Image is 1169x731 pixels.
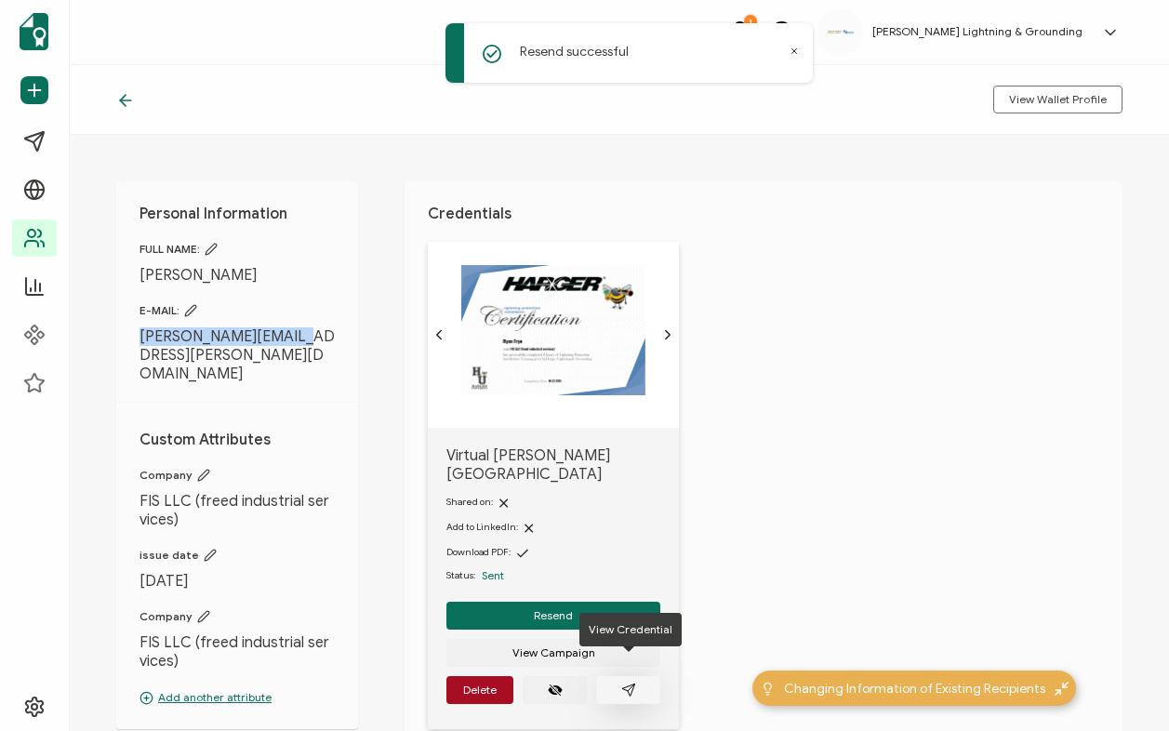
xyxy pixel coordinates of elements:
[139,633,335,671] span: FIS LLC (freed industrial services)
[139,468,335,483] span: Company
[520,42,629,61] p: Resend successful
[139,205,335,223] h1: Personal Information
[20,13,48,50] img: sertifier-logomark-colored.svg
[446,602,660,630] button: Resend
[446,546,511,558] span: Download PDF:
[534,610,573,621] span: Resend
[872,25,1083,38] h5: [PERSON_NAME] Lightning & Grounding
[139,572,335,591] span: [DATE]
[993,86,1123,113] button: View Wallet Profile
[139,266,335,285] span: [PERSON_NAME]
[859,521,1169,731] iframe: Chat Widget
[139,327,335,383] span: [PERSON_NAME][EMAIL_ADDRESS][PERSON_NAME][DOMAIN_NAME]
[446,446,660,484] span: Virtual [PERSON_NAME][GEOGRAPHIC_DATA]
[826,29,854,35] img: aadcaf15-e79d-49df-9673-3fc76e3576c2.png
[432,327,446,342] ion-icon: chevron back outline
[139,609,335,624] span: Company
[579,613,682,646] div: View Credential
[446,521,518,533] span: Add to LinkedIn:
[139,548,335,563] span: issue date
[1009,94,1107,105] span: View Wallet Profile
[621,683,636,698] ion-icon: paper plane outline
[744,15,757,28] div: 1
[446,639,660,667] button: View Campaign
[463,684,497,696] span: Delete
[428,205,1099,223] h1: Credentials
[139,242,335,257] span: FULL NAME:
[446,676,513,704] button: Delete
[139,492,335,529] span: FIS LLC (freed industrial services)
[446,496,493,508] span: Shared on:
[446,568,475,583] span: Status:
[660,327,675,342] ion-icon: chevron forward outline
[548,683,563,698] ion-icon: eye off
[482,568,504,582] span: Sent
[139,431,335,449] h1: Custom Attributes
[139,689,335,706] p: Add another attribute
[139,303,335,318] span: E-MAIL:
[784,679,1045,698] span: Changing Information of Existing Recipients
[512,647,595,658] span: View Campaign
